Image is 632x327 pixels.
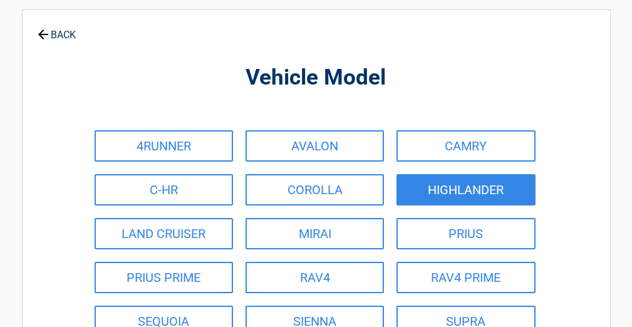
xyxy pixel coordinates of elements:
a: PRIUS PRIME [95,262,233,293]
a: COROLLA [246,174,384,205]
a: CAMRY [396,130,535,162]
a: RAV4 [246,262,384,293]
a: MIRAI [246,218,384,249]
a: AVALON [246,130,384,162]
h2: Vehicle Model [91,63,541,93]
a: C-HR [95,174,233,205]
a: 4RUNNER [95,130,233,162]
a: LAND CRUISER [95,218,233,249]
a: BACK [35,18,79,40]
a: HIGHLANDER [396,174,535,205]
a: PRIUS [396,218,535,249]
a: RAV4 PRIME [396,262,535,293]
